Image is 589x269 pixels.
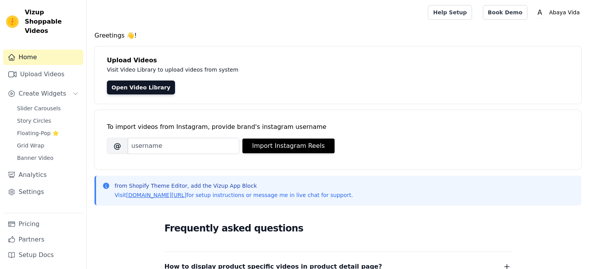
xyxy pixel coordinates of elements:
a: Help Setup [428,5,472,20]
h4: Upload Videos [107,56,569,65]
span: Slider Carousels [17,105,61,112]
h2: Frequently asked questions [165,221,512,236]
div: To import videos from Instagram, provide brand's instagram username [107,122,569,132]
p: Visit Video Library to upload videos from system [107,65,454,74]
p: Abaya Vida [546,5,583,19]
a: Book Demo [483,5,527,20]
a: Slider Carousels [12,103,83,114]
p: Visit for setup instructions or message me in live chat for support. [115,191,353,199]
text: A [537,9,542,16]
button: Create Widgets [3,86,83,101]
a: Story Circles [12,115,83,126]
a: Open Video Library [107,81,175,94]
a: Grid Wrap [12,140,83,151]
a: [DOMAIN_NAME][URL] [126,192,187,198]
span: Vizup Shoppable Videos [25,8,80,36]
span: Grid Wrap [17,142,44,149]
span: Floating-Pop ⭐ [17,129,59,137]
a: Partners [3,232,83,247]
button: Import Instagram Reels [242,139,335,153]
img: Vizup [6,15,19,28]
a: Floating-Pop ⭐ [12,128,83,139]
span: Banner Video [17,154,53,162]
a: Banner Video [12,152,83,163]
span: @ [107,138,128,154]
h4: Greetings 👋! [94,31,581,40]
a: Upload Videos [3,67,83,82]
input: username [128,138,239,154]
a: Settings [3,184,83,200]
p: from Shopify Theme Editor, add the Vizup App Block [115,182,353,190]
a: Pricing [3,216,83,232]
span: Story Circles [17,117,51,125]
a: Analytics [3,167,83,183]
button: A Abaya Vida [534,5,583,19]
a: Setup Docs [3,247,83,263]
a: Home [3,50,83,65]
span: Create Widgets [19,89,66,98]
